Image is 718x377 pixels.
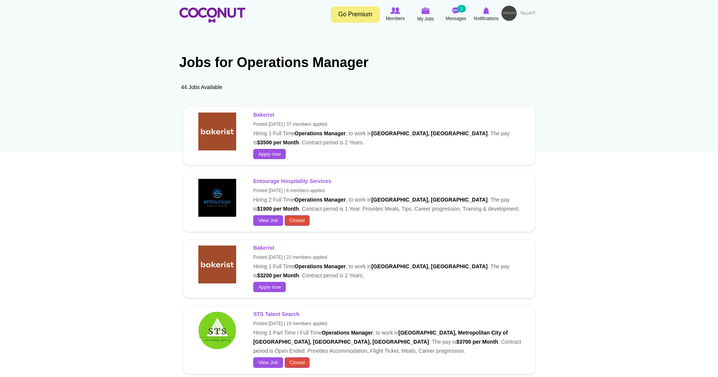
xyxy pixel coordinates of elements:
a: STS Talent Search [253,311,301,317]
a: View Job [253,357,283,368]
a: Go Premium [331,6,380,23]
a: View Job [253,215,283,226]
p: Hiring 1 Full Time , to work in . The pay is . Contract period is 2 Years. [253,110,523,147]
a: My Jobs My Jobs [411,6,441,23]
strong: Operations Manager [294,197,346,203]
a: Browse Members Members [380,6,411,23]
strong: $3200 per Month [257,272,299,278]
small: Posted [DATE] | 19 members applied [253,321,327,326]
p: Hiring 1 Full Time , to work in . The pay is . Contract period is 2 Years. [253,243,523,280]
strong: $3500 per Month [257,139,299,145]
strong: Operations Manager [322,330,373,336]
strong: [GEOGRAPHIC_DATA], [GEOGRAPHIC_DATA] [371,130,487,136]
span: My Jobs [417,15,434,23]
strong: $1900 per Month [257,206,299,212]
p: Hiring 2 Full Time , to work in . The pay is . Contract period is 1 Year. Provides Meals, Tips, C... [253,177,523,213]
span: Notifications [474,15,498,22]
strong: [GEOGRAPHIC_DATA], [GEOGRAPHIC_DATA] [371,197,487,203]
div: 44 Jobs Available [179,78,539,97]
a: Bakerist [253,112,275,118]
small: Posted [DATE] | 22 members applied [253,255,327,260]
img: Home [179,8,245,23]
strong: [GEOGRAPHIC_DATA], Metropolitan City of [GEOGRAPHIC_DATA], [GEOGRAPHIC_DATA], [GEOGRAPHIC_DATA] [253,330,508,345]
img: My Jobs [422,7,430,14]
strong: $3700 per Month [456,339,498,345]
strong: Entourage Hospitality Services [253,178,331,184]
a: Entourage Hospitality Services [253,178,332,184]
small: Posted [DATE] | 37 members applied [253,122,327,127]
a: العربية [517,6,539,21]
a: Messages Messages 1 [441,6,471,23]
strong: Bakerist [253,112,274,118]
img: Notifications [483,7,489,14]
a: Apply now [253,282,286,293]
strong: STS Talent Search [253,311,299,317]
small: Posted [DATE] | 6 members applied [253,188,325,193]
span: Closed [285,357,310,368]
strong: [GEOGRAPHIC_DATA], [GEOGRAPHIC_DATA] [371,263,487,269]
strong: Operations Manager [294,263,346,269]
strong: Bakerist [253,245,274,251]
span: Messages [445,15,466,22]
img: Messages [452,7,460,14]
small: 1 [457,5,466,13]
a: Bakerist [253,245,275,251]
p: Hiring 1 Part Time / Full Time , to work in . The pay is . Contract period is Open Ended. Provide... [253,310,523,355]
strong: Operations Manager [294,130,346,136]
span: Members [386,15,405,22]
span: Closed [285,215,310,226]
a: Apply now [253,149,286,160]
a: Notifications Notifications [471,6,502,23]
img: Browse Members [390,7,400,14]
h1: Jobs for Operations Manager [179,55,539,70]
